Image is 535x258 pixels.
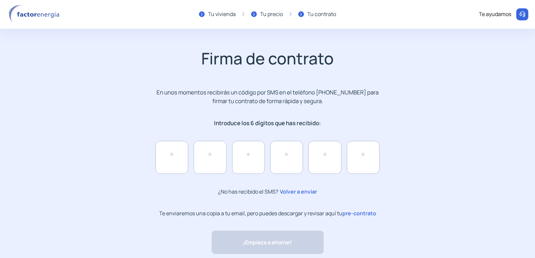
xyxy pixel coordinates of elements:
p: Te enviaremos una copia a tu email, pero puedes descargar y revisar aquí tu [159,210,376,217]
span: ¡Empieza a ahorrar! [243,238,292,247]
h2: Firma de contrato [101,49,434,68]
div: Tu vivienda [208,10,236,19]
img: logo factor [7,5,64,24]
p: Introduce los 6 dígitos que has recibido: [151,119,385,127]
p: ¿No has recibido el SMS? [218,187,317,196]
button: ¡Empieza a ahorrar! [212,231,324,254]
p: En unos momentos recibirás un código por SMS en el teléfono [PHONE_NUMBER] para firmar tu contrat... [151,88,385,105]
img: llamar [519,11,526,18]
span: pre-contrato [342,210,376,217]
div: Tu contrato [307,10,336,19]
div: Tu precio [260,10,283,19]
div: Te ayudamos [479,10,511,19]
span: Volver a enviar [278,187,317,196]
